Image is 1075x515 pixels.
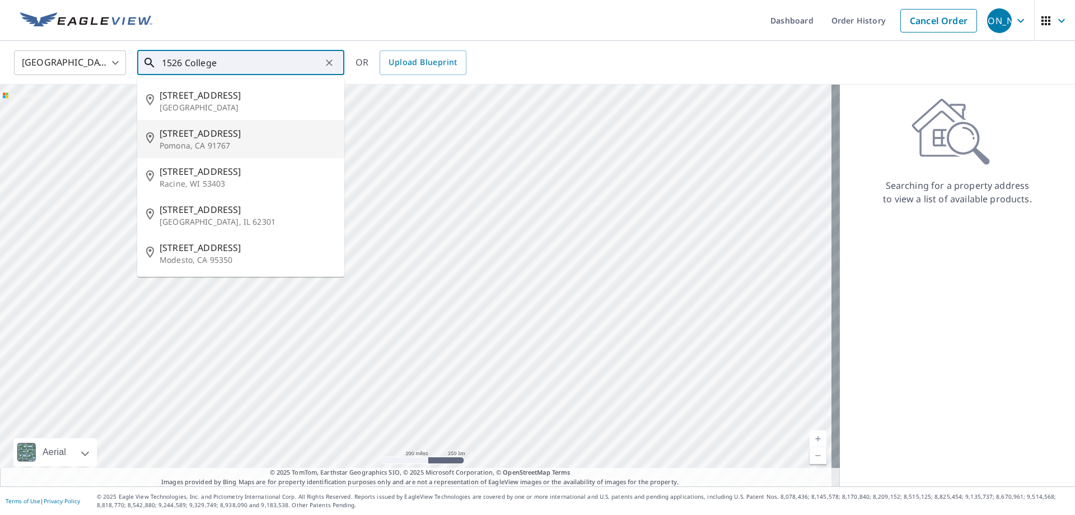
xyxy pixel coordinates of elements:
p: © 2025 Eagle View Technologies, Inc. and Pictometry International Corp. All Rights Reserved. Repo... [97,493,1069,509]
a: Terms [552,468,571,476]
p: [GEOGRAPHIC_DATA] [160,102,335,113]
p: [GEOGRAPHIC_DATA], IL 62301 [160,216,335,228]
div: Aerial [13,438,97,466]
div: [PERSON_NAME] [987,8,1012,33]
img: EV Logo [20,12,152,29]
a: Current Level 5, Zoom Out [810,447,826,464]
a: Upload Blueprint [380,50,466,75]
div: Aerial [39,438,69,466]
p: | [6,498,80,504]
span: © 2025 TomTom, Earthstar Geographics SIO, © 2025 Microsoft Corporation, © [270,468,571,477]
a: Terms of Use [6,497,40,505]
a: Current Level 5, Zoom In [810,430,826,447]
a: OpenStreetMap [503,468,550,476]
a: Cancel Order [900,9,977,33]
p: Pomona, CA 91767 [160,140,335,151]
button: Clear [321,55,337,71]
span: [STREET_ADDRESS] [160,203,335,216]
span: [STREET_ADDRESS] [160,89,335,102]
a: Privacy Policy [44,497,80,505]
div: [GEOGRAPHIC_DATA] [14,47,126,78]
span: [STREET_ADDRESS] [160,127,335,140]
span: [STREET_ADDRESS] [160,165,335,178]
p: Searching for a property address to view a list of available products. [882,179,1032,206]
input: Search by address or latitude-longitude [162,47,321,78]
p: Modesto, CA 95350 [160,254,335,266]
span: [STREET_ADDRESS] [160,241,335,254]
span: Upload Blueprint [389,55,457,69]
div: OR [356,50,466,75]
p: Racine, WI 53403 [160,178,335,189]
